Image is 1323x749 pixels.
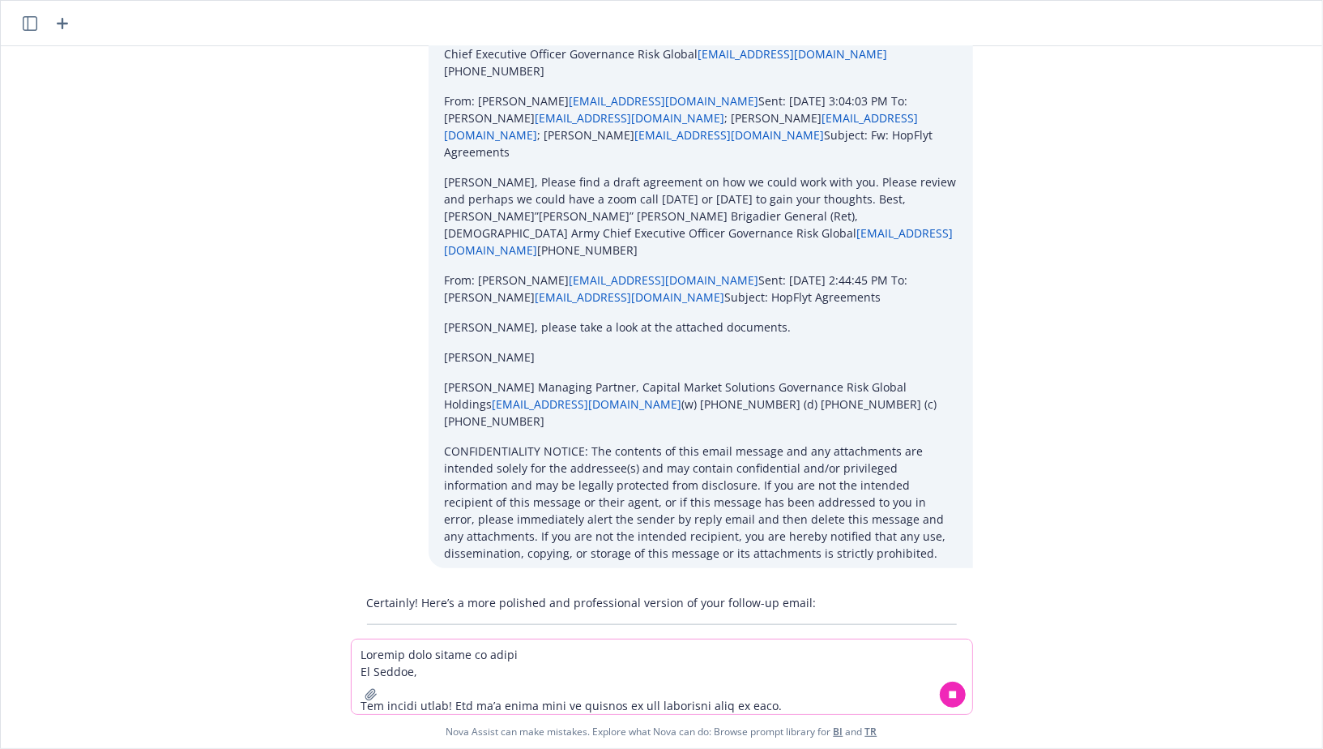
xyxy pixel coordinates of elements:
p: Certainly! Here’s a more polished and professional version of your follow-up email: [367,594,957,611]
p: Guy”[PERSON_NAME]” [PERSON_NAME] Brigadier General (Ret), [DEMOGRAPHIC_DATA] Army Chief Executive... [445,28,957,79]
a: [EMAIL_ADDRESS][DOMAIN_NAME] [536,110,725,126]
span: Nova Assist can make mistakes. Explore what Nova can do: Browse prompt library for and [7,715,1316,748]
p: From: [PERSON_NAME] Sent: [DATE] 2:44:45 PM To: [PERSON_NAME] Subject: HopFlyt Agreements [445,272,957,306]
a: BI [834,725,843,738]
p: [PERSON_NAME] Managing Partner, Capital Market Solutions Governance Risk Global Holdings (w) [PHO... [445,379,957,430]
a: TR [865,725,877,738]
a: [EMAIL_ADDRESS][DOMAIN_NAME] [570,272,759,288]
p: [PERSON_NAME] [445,349,957,366]
p: From: [PERSON_NAME] Sent: [DATE] 3:04:03 PM To: [PERSON_NAME] ; [PERSON_NAME] ; [PERSON_NAME] Sub... [445,92,957,160]
a: [EMAIL_ADDRESS][DOMAIN_NAME] [493,396,682,412]
a: [EMAIL_ADDRESS][DOMAIN_NAME] [698,46,888,62]
a: [EMAIL_ADDRESS][DOMAIN_NAME] [635,127,825,143]
p: [PERSON_NAME], Please find a draft agreement on how we could work with you. Please review and per... [445,173,957,259]
a: [EMAIL_ADDRESS][DOMAIN_NAME] [536,289,725,305]
p: [PERSON_NAME], please take a look at the attached documents. [445,319,957,336]
a: [EMAIL_ADDRESS][DOMAIN_NAME] [570,93,759,109]
p: CONFIDENTIALITY NOTICE: The contents of this email message and any attachments are intended solel... [445,443,957,562]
